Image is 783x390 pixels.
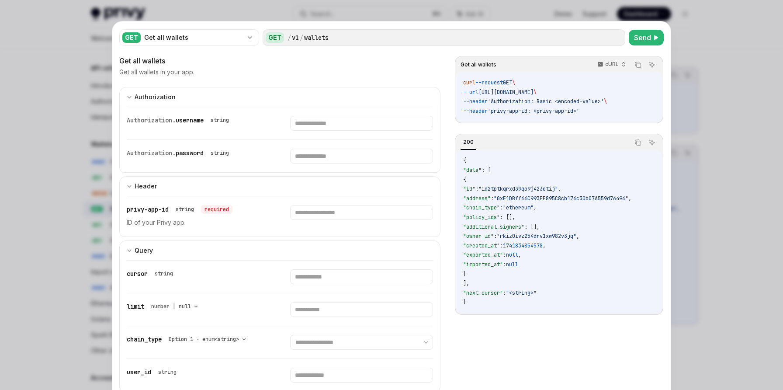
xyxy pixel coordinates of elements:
[127,368,151,376] span: user_id
[463,242,500,249] span: "created_at"
[524,223,540,230] span: : [],
[497,233,576,240] span: "rkiz0ivz254drv1xw982v3jq"
[304,33,329,42] div: wallets
[632,137,644,148] button: Copy the contents from the code block
[463,299,466,306] span: }
[506,251,518,258] span: null
[211,117,229,124] div: string
[475,185,478,192] span: :
[122,32,141,43] div: GET
[292,33,299,42] div: v1
[127,269,177,278] div: cursor
[119,176,440,196] button: expand input section
[518,251,521,258] span: ,
[176,206,194,213] div: string
[127,116,232,125] div: Authorization.username
[463,289,503,296] span: "next_cursor"
[500,214,515,221] span: : [],
[127,368,180,376] div: user_id
[119,56,440,66] div: Get all wallets
[176,116,204,124] span: username
[478,89,534,96] span: [URL][DOMAIN_NAME]
[488,98,604,105] span: 'Authorization: Basic <encoded-value>'
[500,242,503,249] span: :
[534,89,537,96] span: \
[463,223,524,230] span: "additional_signers"
[503,251,506,258] span: :
[558,185,561,192] span: ,
[605,61,619,68] p: cURL
[634,32,651,43] span: Send
[127,303,144,310] span: limit
[127,302,201,311] div: limit
[463,280,469,287] span: ],
[463,251,503,258] span: "exported_at"
[288,33,291,42] div: /
[144,33,243,42] div: Get all wallets
[127,335,162,343] span: chain_type
[646,59,658,70] button: Ask AI
[604,98,607,105] span: \
[646,137,658,148] button: Ask AI
[127,205,232,214] div: privy-app-id
[119,68,194,77] p: Get all wallets in your app.
[463,233,494,240] span: "owner_id"
[632,59,644,70] button: Copy the contents from the code block
[463,261,503,268] span: "imported_at"
[463,108,488,115] span: --header
[543,242,546,249] span: ,
[127,149,232,157] div: Authorization.password
[300,33,303,42] div: /
[629,30,664,45] button: Send
[500,204,503,211] span: :
[512,79,515,86] span: \
[463,214,500,221] span: "policy_ids"
[463,176,466,183] span: {
[176,149,204,157] span: password
[475,79,503,86] span: --request
[127,217,269,228] p: ID of your Privy app.
[127,149,176,157] span: Authorization.
[127,270,148,278] span: cursor
[135,92,176,102] div: Authorization
[463,271,466,278] span: }
[135,181,157,192] div: Header
[592,57,630,72] button: cURL
[266,32,284,43] div: GET
[503,79,512,86] span: GET
[463,98,488,105] span: --header
[506,261,518,268] span: null
[119,87,440,107] button: expand input section
[119,28,259,47] button: GETGet all wallets
[503,204,534,211] span: "ethereum"
[211,150,229,157] div: string
[494,195,628,202] span: "0xF1DBff66C993EE895C8cb176c30b07A559d76496"
[503,289,506,296] span: :
[461,61,496,68] span: Get all wallets
[576,233,579,240] span: ,
[155,270,173,277] div: string
[463,195,491,202] span: "address"
[494,233,497,240] span: :
[463,185,475,192] span: "id"
[119,240,440,260] button: expand input section
[463,167,482,174] span: "data"
[478,185,558,192] span: "id2tptkqrxd39qo9j423etij"
[135,245,153,256] div: Query
[488,108,579,115] span: 'privy-app-id: <privy-app-id>'
[461,137,476,147] div: 200
[463,79,475,86] span: curl
[201,205,232,214] div: required
[127,205,169,213] span: privy-app-id
[491,195,494,202] span: :
[127,335,249,344] div: chain_type
[506,289,537,296] span: "<string>"
[503,261,506,268] span: :
[482,167,491,174] span: : [
[463,157,466,164] span: {
[463,89,478,96] span: --url
[534,204,537,211] span: ,
[463,204,500,211] span: "chain_type"
[503,242,543,249] span: 1741834854578
[628,195,631,202] span: ,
